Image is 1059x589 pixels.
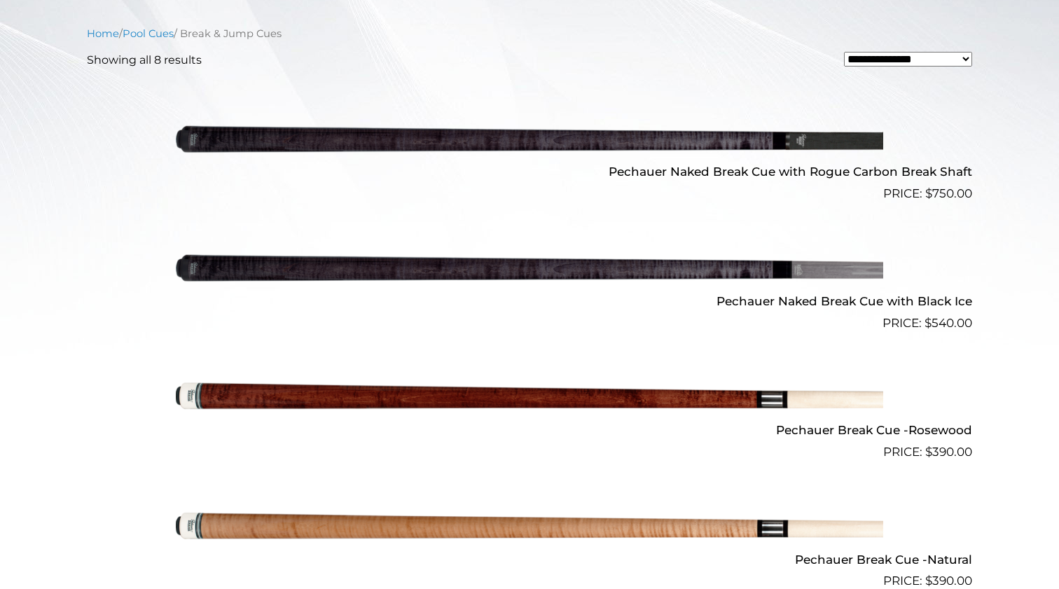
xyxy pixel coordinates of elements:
[87,27,119,40] a: Home
[87,338,972,462] a: Pechauer Break Cue -Rosewood $390.00
[925,316,972,330] bdi: 540.00
[87,209,972,332] a: Pechauer Naked Break Cue with Black Ice $540.00
[925,186,932,200] span: $
[844,52,972,67] select: Shop order
[87,80,972,203] a: Pechauer Naked Break Cue with Rogue Carbon Break Shaft $750.00
[176,80,883,198] img: Pechauer Naked Break Cue with Rogue Carbon Break Shaft
[87,546,972,572] h2: Pechauer Break Cue -Natural
[87,288,972,314] h2: Pechauer Naked Break Cue with Black Ice
[925,445,972,459] bdi: 390.00
[176,209,883,326] img: Pechauer Naked Break Cue with Black Ice
[176,467,883,585] img: Pechauer Break Cue -Natural
[925,574,972,588] bdi: 390.00
[123,27,174,40] a: Pool Cues
[87,159,972,185] h2: Pechauer Naked Break Cue with Rogue Carbon Break Shaft
[925,574,932,588] span: $
[87,26,972,41] nav: Breadcrumb
[925,316,932,330] span: $
[87,417,972,443] h2: Pechauer Break Cue -Rosewood
[925,445,932,459] span: $
[925,186,972,200] bdi: 750.00
[87,52,202,69] p: Showing all 8 results
[176,338,883,456] img: Pechauer Break Cue -Rosewood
